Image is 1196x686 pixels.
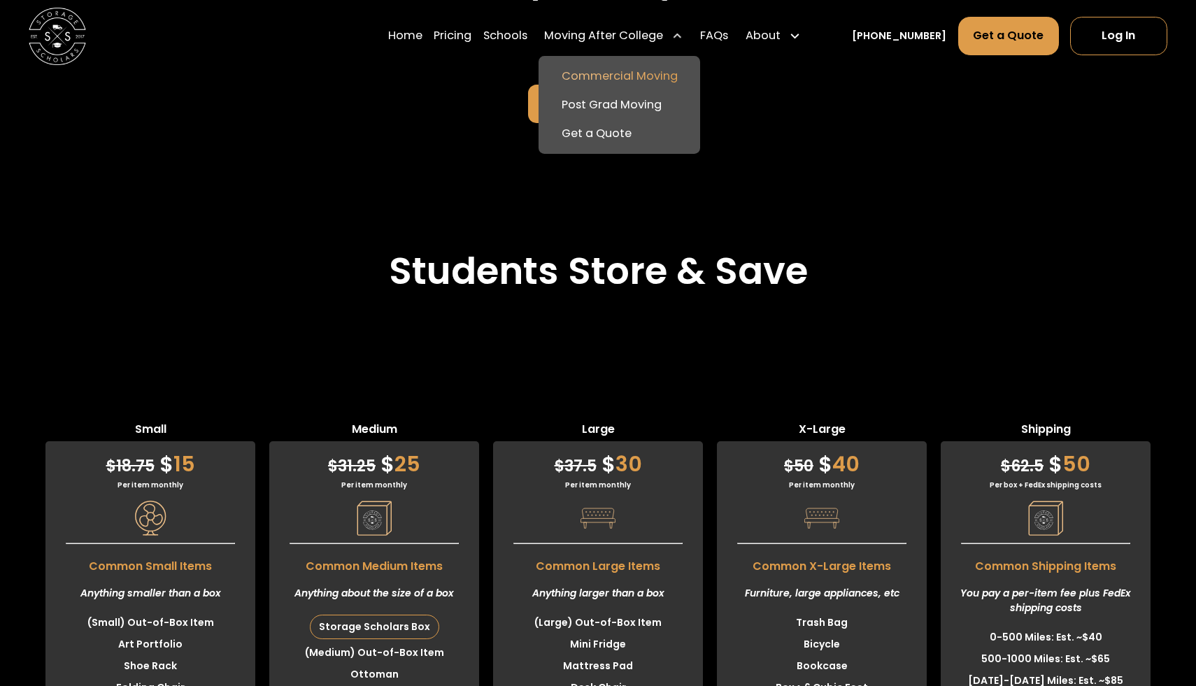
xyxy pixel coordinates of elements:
[434,16,471,56] a: Pricing
[389,249,808,294] h2: Students Store & Save
[483,16,527,56] a: Schools
[555,455,597,477] span: 37.5
[45,612,255,634] li: (Small) Out-of-Box Item
[717,612,927,634] li: Trash Bag
[493,441,703,480] div: 30
[493,480,703,490] div: Per item monthly
[45,655,255,677] li: Shoe Rack
[45,441,255,480] div: 15
[328,455,338,477] span: $
[45,634,255,655] li: Art Portfolio
[357,501,392,536] img: Pricing Category Icon
[941,421,1151,441] span: Shipping
[328,455,376,477] span: 31.25
[941,627,1151,648] li: 0-500 Miles: Est. ~$40
[269,575,479,612] div: Anything about the size of a box
[1001,455,1011,477] span: $
[804,501,839,536] img: Pricing Category Icon
[784,455,813,477] span: 50
[555,455,564,477] span: $
[269,480,479,490] div: Per item monthly
[717,480,927,490] div: Per item monthly
[941,480,1151,490] div: Per box + FedEx shipping costs
[539,16,689,56] div: Moving After College
[493,551,703,575] span: Common Large Items
[1001,455,1044,477] span: 62.5
[539,56,701,153] nav: Moving After College
[581,501,615,536] img: Pricing Category Icon
[784,455,794,477] span: $
[717,551,927,575] span: Common X-Large Items
[941,648,1151,670] li: 500-1000 Miles: Est. ~$65
[380,449,394,479] span: $
[544,119,695,148] a: Get a Quote
[601,449,615,479] span: $
[958,17,1059,55] a: Get a Quote
[106,455,116,477] span: $
[493,612,703,634] li: (Large) Out-of-Box Item
[133,501,168,536] img: Pricing Category Icon
[45,421,255,441] span: Small
[818,449,832,479] span: $
[29,7,86,64] img: Storage Scholars main logo
[544,90,695,119] a: Post Grad Moving
[941,441,1151,480] div: 50
[700,16,728,56] a: FAQs
[159,449,173,479] span: $
[388,16,422,56] a: Home
[106,455,155,477] span: 18.75
[717,655,927,677] li: Bookcase
[1070,17,1167,55] a: Log In
[269,421,479,441] span: Medium
[493,655,703,677] li: Mattress Pad
[544,27,663,45] div: Moving After College
[45,551,255,575] span: Common Small Items
[269,642,479,664] li: (Medium) Out-of-Box Item
[269,551,479,575] span: Common Medium Items
[493,421,703,441] span: Large
[941,551,1151,575] span: Common Shipping Items
[493,575,703,612] div: Anything larger than a box
[311,615,439,638] div: Storage Scholars Box
[1028,501,1063,536] img: Pricing Category Icon
[269,441,479,480] div: 25
[717,441,927,480] div: 40
[493,634,703,655] li: Mini Fridge
[740,16,806,56] div: About
[269,664,479,685] li: Ottoman
[717,575,927,612] div: Furniture, large appliances, etc
[45,480,255,490] div: Per item monthly
[717,421,927,441] span: X-Large
[852,28,946,43] a: [PHONE_NUMBER]
[746,27,781,45] div: About
[544,62,695,90] a: Commercial Moving
[45,575,255,612] div: Anything smaller than a box
[941,575,1151,627] div: You pay a per-item fee plus FedEx shipping costs
[717,634,927,655] li: Bicycle
[1048,449,1062,479] span: $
